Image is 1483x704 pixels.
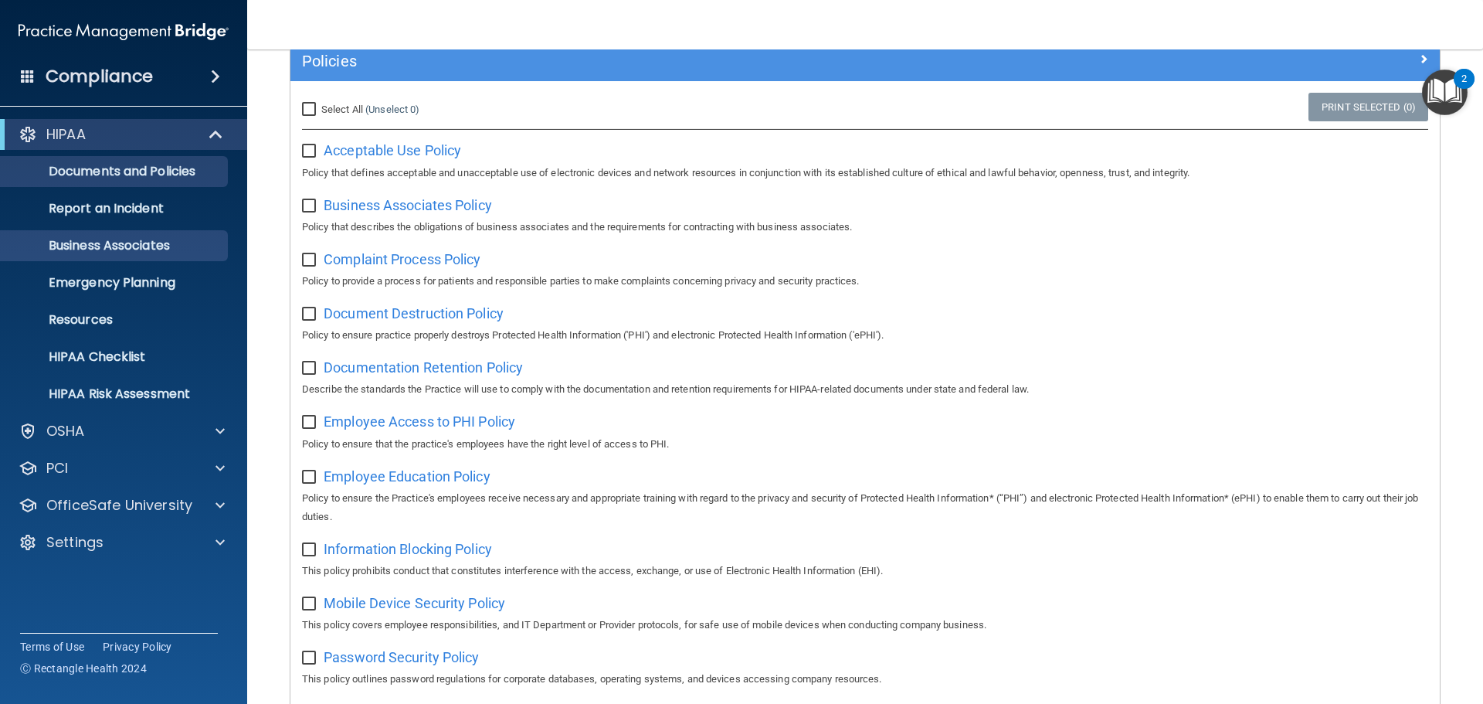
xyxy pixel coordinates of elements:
[10,201,221,216] p: Report an Incident
[19,422,225,440] a: OSHA
[321,104,363,115] span: Select All
[19,125,224,144] a: HIPAA
[46,422,85,440] p: OSHA
[10,386,221,402] p: HIPAA Risk Assessment
[10,238,221,253] p: Business Associates
[1422,70,1468,115] button: Open Resource Center, 2 new notifications
[324,595,505,611] span: Mobile Device Security Policy
[324,251,480,267] span: Complaint Process Policy
[19,496,225,515] a: OfficeSafe University
[20,661,147,676] span: Ⓒ Rectangle Health 2024
[19,533,225,552] a: Settings
[324,359,523,376] span: Documentation Retention Policy
[46,496,192,515] p: OfficeSafe University
[324,197,492,213] span: Business Associates Policy
[302,53,1141,70] h5: Policies
[302,164,1428,182] p: Policy that defines acceptable and unacceptable use of electronic devices and network resources i...
[46,533,104,552] p: Settings
[302,49,1428,73] a: Policies
[19,459,225,478] a: PCI
[324,142,461,158] span: Acceptable Use Policy
[19,16,229,47] img: PMB logo
[302,562,1428,580] p: This policy prohibits conduct that constitutes interference with the access, exchange, or use of ...
[10,312,221,328] p: Resources
[302,104,320,116] input: Select All (Unselect 0)
[324,413,515,430] span: Employee Access to PHI Policy
[46,459,68,478] p: PCI
[324,541,492,557] span: Information Blocking Policy
[103,639,172,655] a: Privacy Policy
[10,349,221,365] p: HIPAA Checklist
[46,125,86,144] p: HIPAA
[365,104,419,115] a: (Unselect 0)
[324,305,504,321] span: Document Destruction Policy
[324,649,479,665] span: Password Security Policy
[302,272,1428,291] p: Policy to provide a process for patients and responsible parties to make complaints concerning pr...
[10,275,221,291] p: Emergency Planning
[1461,79,1467,99] div: 2
[20,639,84,655] a: Terms of Use
[302,380,1428,399] p: Describe the standards the Practice will use to comply with the documentation and retention requi...
[302,218,1428,236] p: Policy that describes the obligations of business associates and the requirements for contracting...
[302,435,1428,454] p: Policy to ensure that the practice's employees have the right level of access to PHI.
[1308,93,1428,121] a: Print Selected (0)
[302,616,1428,634] p: This policy covers employee responsibilities, and IT Department or Provider protocols, for safe u...
[302,326,1428,345] p: Policy to ensure practice properly destroys Protected Health Information ('PHI') and electronic P...
[302,670,1428,689] p: This policy outlines password regulations for corporate databases, operating systems, and devices...
[302,489,1428,526] p: Policy to ensure the Practice's employees receive necessary and appropriate training with regard ...
[324,468,490,485] span: Employee Education Policy
[46,66,153,87] h4: Compliance
[10,164,221,179] p: Documents and Policies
